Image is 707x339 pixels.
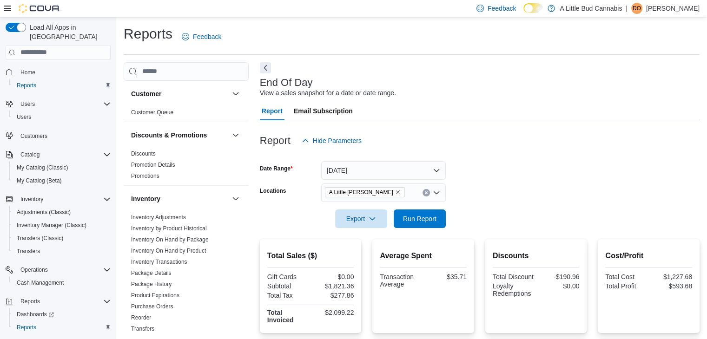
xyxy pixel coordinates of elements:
button: Remove A Little Bud Summerland from selection in this group [395,189,401,195]
a: Inventory by Product Historical [131,225,207,232]
button: Export [335,209,387,228]
span: Hide Parameters [313,136,362,145]
button: Discounts & Promotions [230,130,241,141]
a: Inventory Adjustments [131,214,186,221]
a: Inventory Manager (Classic) [13,220,90,231]
span: Transfers (Classic) [13,233,111,244]
div: Total Discount [493,273,534,280]
div: $35.71 [425,273,467,280]
button: Discounts & Promotions [131,130,228,140]
span: Inventory On Hand by Package [131,236,209,243]
div: Total Cost [605,273,647,280]
div: Transaction Average [380,273,421,288]
div: Total Profit [605,282,647,290]
p: | [626,3,628,14]
button: Open list of options [433,189,440,196]
a: My Catalog (Classic) [13,162,72,173]
span: Discounts [131,150,156,157]
span: Transfers [13,246,111,257]
button: Transfers [9,245,114,258]
h2: Discounts [493,250,580,261]
span: Inventory Transactions [131,258,187,266]
a: Users [13,111,35,123]
span: Users [13,111,111,123]
a: Dashboards [13,309,58,320]
h1: Reports [124,25,172,43]
a: Transfers [13,246,44,257]
span: My Catalog (Beta) [13,175,111,186]
span: Cash Management [13,277,111,288]
div: $593.68 [651,282,692,290]
span: Operations [17,264,111,275]
span: Customers [17,130,111,142]
button: Run Report [394,209,446,228]
button: Operations [17,264,52,275]
button: Catalog [17,149,43,160]
h2: Cost/Profit [605,250,692,261]
label: Date Range [260,165,293,172]
a: Purchase Orders [131,303,173,310]
span: Dashboards [13,309,111,320]
a: Adjustments (Classic) [13,207,74,218]
span: Inventory Manager (Classic) [17,222,86,229]
p: [PERSON_NAME] [646,3,700,14]
button: Inventory [2,193,114,206]
button: Adjustments (Classic) [9,206,114,219]
a: Feedback [178,27,225,46]
span: Transfers (Classic) [17,235,63,242]
div: View a sales snapshot for a date or date range. [260,88,396,98]
h2: Total Sales ($) [267,250,354,261]
span: Inventory On Hand by Product [131,247,206,254]
span: Reports [20,298,40,305]
a: Reports [13,322,40,333]
a: Customers [17,130,51,142]
div: -$190.96 [538,273,579,280]
span: Users [17,113,31,121]
div: Inventory [124,212,249,338]
button: Inventory [17,194,47,205]
div: $1,821.36 [312,282,354,290]
div: $277.86 [312,292,354,299]
h2: Average Spent [380,250,467,261]
a: Promotion Details [131,162,175,168]
span: Reports [17,82,36,89]
div: $1,227.68 [651,273,692,280]
button: [DATE] [321,161,446,180]
span: Promotion Details [131,161,175,169]
button: Cash Management [9,276,114,289]
span: Adjustments (Classic) [17,209,71,216]
a: Customer Queue [131,109,173,116]
button: Reports [9,79,114,92]
span: My Catalog (Beta) [17,177,62,184]
button: My Catalog (Beta) [9,174,114,187]
span: Promotions [131,172,159,180]
span: Inventory [17,194,111,205]
span: Reorder [131,314,151,321]
a: Inventory On Hand by Package [131,236,209,243]
span: Email Subscription [294,102,353,120]
h3: Discounts & Promotions [131,130,207,140]
button: Hide Parameters [298,131,365,150]
span: Reports [17,324,36,331]
span: Product Expirations [131,292,179,299]
span: Reports [13,80,111,91]
a: Transfers [131,326,154,332]
p: A Little Bud Cannabis [560,3,622,14]
span: Export [341,209,382,228]
button: Users [17,98,39,110]
span: DO [633,3,641,14]
span: Users [20,100,35,108]
span: Run Report [403,214,436,223]
span: Catalog [20,151,40,158]
span: Feedback [488,4,516,13]
span: A Little [PERSON_NAME] [329,188,393,197]
div: Loyalty Redemptions [493,282,534,297]
button: Customer [230,88,241,99]
input: Dark Mode [523,3,543,13]
img: Cova [19,4,60,13]
span: Inventory [20,196,43,203]
span: Reports [13,322,111,333]
button: Inventory [230,193,241,204]
span: Dashboards [17,311,54,318]
div: Devon Osbaldeston [631,3,642,14]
